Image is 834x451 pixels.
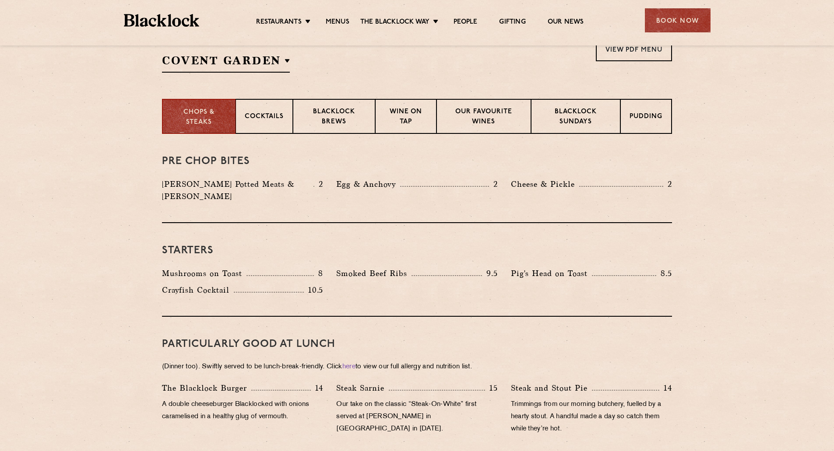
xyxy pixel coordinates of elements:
[596,37,672,61] a: View PDF Menu
[499,18,525,28] a: Gifting
[663,178,672,190] p: 2
[482,268,498,279] p: 9.5
[162,53,290,73] h2: Covent Garden
[172,108,226,127] p: Chops & Steaks
[162,382,251,394] p: The Blacklock Burger
[511,178,579,190] p: Cheese & Pickle
[540,107,611,128] p: Blacklock Sundays
[304,284,323,296] p: 10.5
[485,382,498,394] p: 15
[314,178,323,190] p: 2
[489,178,498,190] p: 2
[336,382,389,394] p: Steak Sarnie
[446,107,521,128] p: Our favourite wines
[630,112,662,123] p: Pudding
[256,18,302,28] a: Restaurants
[314,268,323,279] p: 8
[336,399,497,435] p: Our take on the classic “Steak-On-White” first served at [PERSON_NAME] in [GEOGRAPHIC_DATA] in [D...
[245,112,284,123] p: Cocktails
[511,399,672,435] p: Trimmings from our morning butchery, fuelled by a hearty stout. A handful made a day so catch the...
[162,361,672,373] p: (Dinner too). Swiftly served to be lunch-break-friendly. Click to view our full allergy and nutri...
[162,156,672,167] h3: Pre Chop Bites
[511,382,592,394] p: Steak and Stout Pie
[302,107,366,128] p: Blacklock Brews
[311,382,324,394] p: 14
[162,339,672,350] h3: PARTICULARLY GOOD AT LUNCH
[342,364,355,370] a: here
[656,268,672,279] p: 8.5
[162,399,323,423] p: A double cheeseburger Blacklocked with onions caramelised in a healthy glug of vermouth.
[162,284,234,296] p: Crayfish Cocktail
[124,14,200,27] img: BL_Textured_Logo-footer-cropped.svg
[548,18,584,28] a: Our News
[659,382,672,394] p: 14
[162,245,672,256] h3: Starters
[336,267,412,280] p: Smoked Beef Ribs
[326,18,349,28] a: Menus
[336,178,400,190] p: Egg & Anchovy
[454,18,477,28] a: People
[384,107,427,128] p: Wine on Tap
[162,267,246,280] p: Mushrooms on Toast
[645,8,711,32] div: Book Now
[360,18,429,28] a: The Blacklock Way
[162,178,313,203] p: [PERSON_NAME] Potted Meats & [PERSON_NAME]
[511,267,592,280] p: Pig's Head on Toast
